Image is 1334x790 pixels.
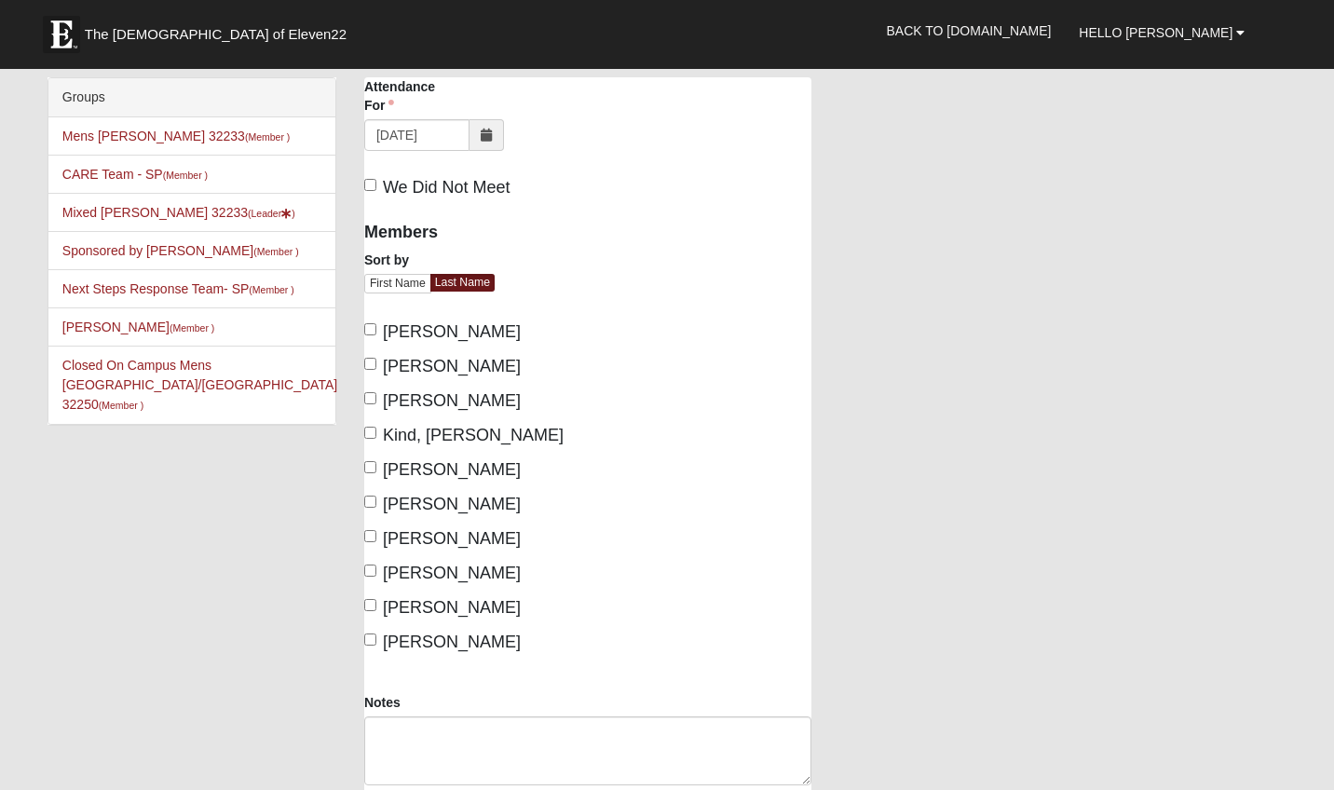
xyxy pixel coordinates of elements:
a: CARE Team - SP(Member ) [62,167,208,182]
span: [PERSON_NAME] [383,598,521,617]
h4: Members [364,223,574,243]
span: Hello [PERSON_NAME] [1079,25,1232,40]
input: [PERSON_NAME] [364,461,376,473]
input: We Did Not Meet [364,179,376,191]
input: [PERSON_NAME] [364,633,376,646]
input: [PERSON_NAME] [364,358,376,370]
a: Mens [PERSON_NAME] 32233(Member ) [62,129,291,143]
small: (Member ) [245,131,290,143]
small: (Member ) [99,400,143,411]
small: (Member ) [170,322,214,334]
a: Hello [PERSON_NAME] [1065,9,1259,56]
span: [PERSON_NAME] [383,633,521,651]
span: We Did Not Meet [383,178,510,197]
a: Next Steps Response Team- SP(Member ) [62,281,294,296]
label: Notes [364,693,401,712]
img: Eleven22 logo [43,16,80,53]
a: First Name [364,274,431,293]
small: (Leader ) [248,208,295,219]
span: Kind, [PERSON_NAME] [383,426,564,444]
a: Back to [DOMAIN_NAME] [873,7,1066,54]
a: Mixed [PERSON_NAME] 32233(Leader) [62,205,295,220]
input: [PERSON_NAME] [364,392,376,404]
label: Attendance For [364,77,456,115]
span: The [DEMOGRAPHIC_DATA] of Eleven22 [85,25,347,44]
a: The [DEMOGRAPHIC_DATA] of Eleven22 [34,7,406,53]
input: [PERSON_NAME] [364,599,376,611]
a: Sponsored by [PERSON_NAME](Member ) [62,243,299,258]
small: (Member ) [253,246,298,257]
input: [PERSON_NAME] [364,565,376,577]
a: [PERSON_NAME](Member ) [62,320,215,334]
span: [PERSON_NAME] [383,495,521,513]
input: Kind, [PERSON_NAME] [364,427,376,439]
input: [PERSON_NAME] [364,530,376,542]
span: [PERSON_NAME] [383,357,521,375]
a: Closed On Campus Mens [GEOGRAPHIC_DATA]/[GEOGRAPHIC_DATA] 32250(Member ) [62,358,337,412]
small: (Member ) [163,170,208,181]
a: Last Name [430,274,495,292]
input: [PERSON_NAME] [364,496,376,508]
span: [PERSON_NAME] [383,529,521,548]
span: [PERSON_NAME] [383,322,521,341]
div: Groups [48,78,335,117]
span: [PERSON_NAME] [383,391,521,410]
input: [PERSON_NAME] [364,323,376,335]
small: (Member ) [249,284,293,295]
span: [PERSON_NAME] [383,564,521,582]
span: [PERSON_NAME] [383,460,521,479]
label: Sort by [364,251,409,269]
